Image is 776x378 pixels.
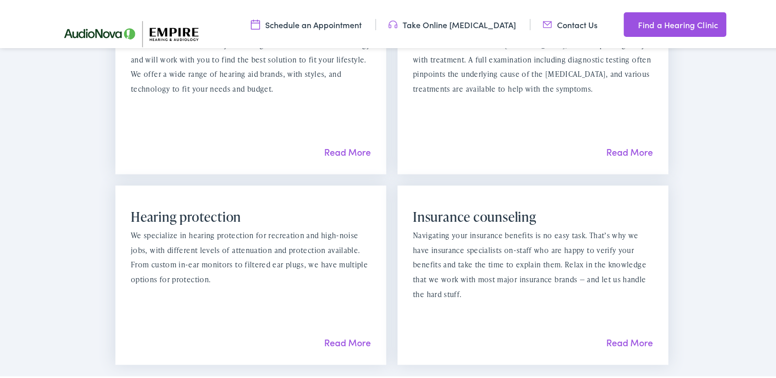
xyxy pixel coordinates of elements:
p: Navigating your insurance benefits is no easy task. That’s why we have insurance specialists on-s... [413,226,653,300]
h2: Hearing protection [131,207,371,223]
p: While there is no cure for [MEDICAL_DATA], it can improve greatly with treatment. A full examinat... [413,36,653,95]
a: Read More [606,334,653,347]
img: utility icon [251,17,260,28]
a: Read More [324,143,371,156]
a: Take Online [MEDICAL_DATA] [388,17,516,28]
img: utility icon [388,17,397,28]
p: We specialize in hearing protection for recreation and high-noise jobs, with different levels of ... [131,226,371,285]
img: utility icon [624,16,633,29]
h2: Insurance counseling [413,207,653,223]
img: utility icon [543,17,552,28]
a: Schedule an Appointment [251,17,362,28]
p: Our clinicians are extremely knowledgeable on the latest technology and will work with you to fin... [131,36,371,95]
a: Read More [606,143,653,156]
a: Find a Hearing Clinic [624,10,726,35]
a: Read More [324,334,371,347]
a: Contact Us [543,17,598,28]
